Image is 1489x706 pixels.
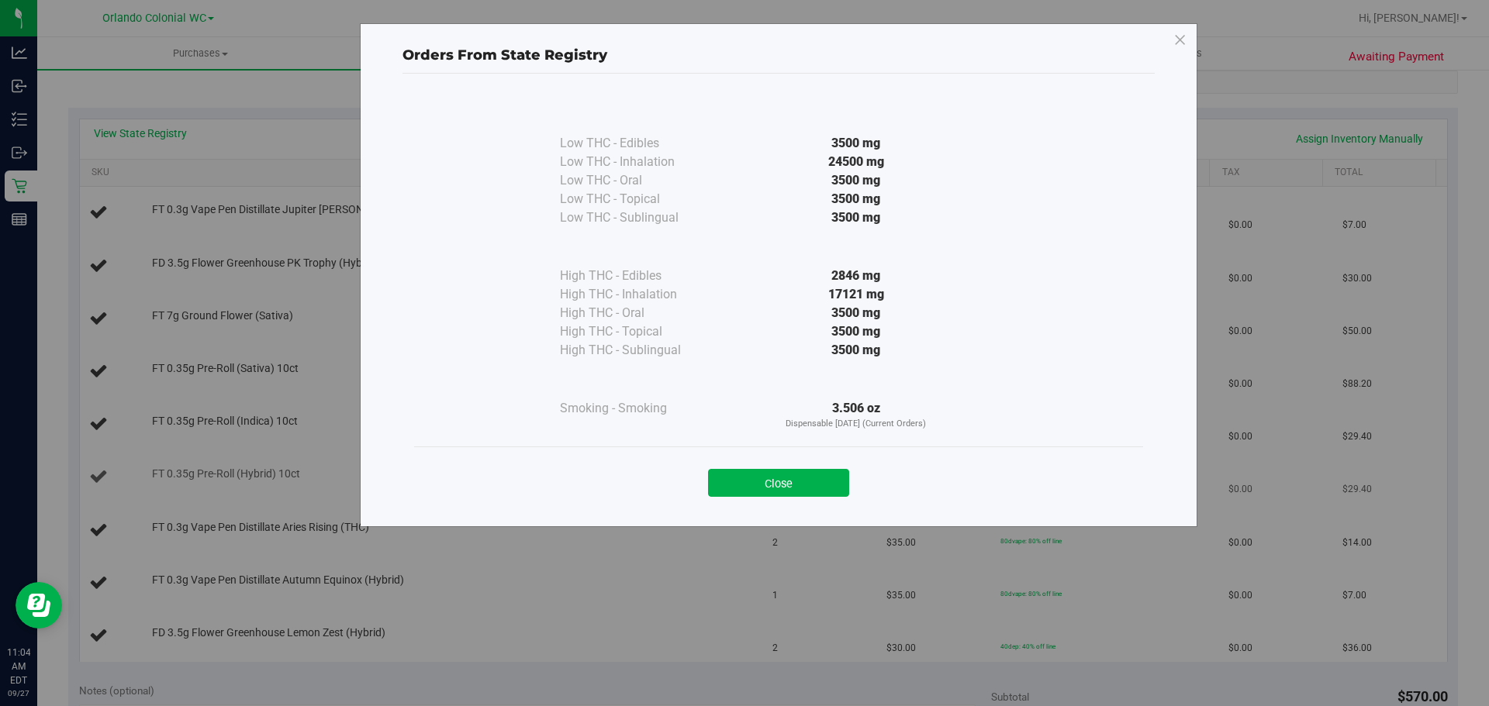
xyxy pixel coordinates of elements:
div: 17121 mg [715,285,997,304]
div: Low THC - Inhalation [560,153,715,171]
iframe: Resource center [16,582,62,629]
div: 3500 mg [715,304,997,322]
div: Low THC - Topical [560,190,715,208]
div: High THC - Oral [560,304,715,322]
div: Low THC - Oral [560,171,715,190]
div: 3500 mg [715,190,997,208]
div: 3500 mg [715,171,997,190]
button: Close [708,469,849,497]
div: High THC - Inhalation [560,285,715,304]
div: Low THC - Sublingual [560,208,715,227]
div: 3500 mg [715,341,997,360]
div: High THC - Sublingual [560,341,715,360]
div: High THC - Edibles [560,267,715,285]
div: 24500 mg [715,153,997,171]
div: 3500 mg [715,134,997,153]
div: 2846 mg [715,267,997,285]
div: Smoking - Smoking [560,399,715,418]
p: Dispensable [DATE] (Current Orders) [715,418,997,431]
div: 3.506 oz [715,399,997,431]
div: High THC - Topical [560,322,715,341]
div: 3500 mg [715,322,997,341]
div: 3500 mg [715,208,997,227]
div: Low THC - Edibles [560,134,715,153]
span: Orders From State Registry [402,46,607,64]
